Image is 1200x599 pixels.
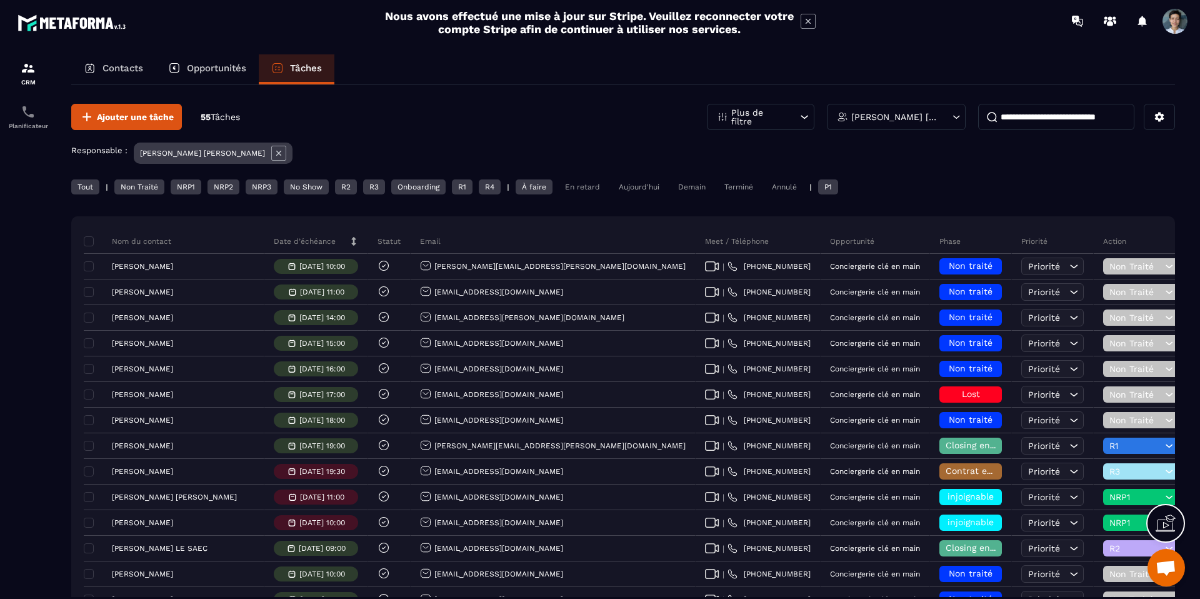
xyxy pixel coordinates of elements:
[299,570,345,578] p: [DATE] 10:00
[722,390,724,400] span: |
[112,365,173,373] p: [PERSON_NAME]
[1028,466,1060,476] span: Priorité
[722,365,724,374] span: |
[1109,313,1162,323] span: Non Traité
[946,543,1017,553] span: Closing en cours
[71,146,127,155] p: Responsable :
[818,179,838,194] div: P1
[1109,466,1162,476] span: R3
[3,79,53,86] p: CRM
[727,518,811,528] a: [PHONE_NUMBER]
[274,236,336,246] p: Date d’échéance
[705,236,769,246] p: Meet / Téléphone
[17,11,130,34] img: logo
[1028,492,1060,502] span: Priorité
[830,236,874,246] p: Opportunité
[612,179,666,194] div: Aujourd'hui
[722,544,724,553] span: |
[507,183,509,191] p: |
[391,179,446,194] div: Onboarding
[722,441,724,451] span: |
[299,313,345,322] p: [DATE] 14:00
[284,179,329,194] div: No Show
[727,569,811,579] a: [PHONE_NUMBER]
[299,365,345,373] p: [DATE] 16:00
[1028,338,1060,348] span: Priorité
[377,236,401,246] p: Statut
[962,389,980,399] span: Lost
[947,517,994,527] span: injoignable
[1028,543,1060,553] span: Priorité
[949,286,992,296] span: Non traité
[299,339,345,348] p: [DATE] 15:00
[727,338,811,348] a: [PHONE_NUMBER]
[727,313,811,323] a: [PHONE_NUMBER]
[722,313,724,323] span: |
[830,390,920,399] p: Conciergerie clé en main
[300,288,344,296] p: [DATE] 11:00
[299,416,345,425] p: [DATE] 18:00
[21,61,36,76] img: formation
[201,111,240,123] p: 55
[946,466,1011,476] span: Contrat envoyé
[299,518,345,527] p: [DATE] 10:00
[21,104,36,119] img: scheduler
[335,179,357,194] div: R2
[1109,518,1162,528] span: NRP1
[3,51,53,95] a: formationformationCRM
[384,9,794,36] h2: Nous avons effectué une mise à jour sur Stripe. Veuillez reconnecter votre compte Stripe afin de ...
[420,236,441,246] p: Email
[830,313,920,322] p: Conciergerie clé en main
[947,491,994,501] span: injoignable
[939,236,961,246] p: Phase
[1028,415,1060,425] span: Priorité
[727,492,811,502] a: [PHONE_NUMBER]
[299,467,345,476] p: [DATE] 19:30
[363,179,385,194] div: R3
[207,179,239,194] div: NRP2
[211,112,240,122] span: Tâches
[830,416,920,425] p: Conciergerie clé en main
[727,261,811,271] a: [PHONE_NUMBER]
[727,543,811,553] a: [PHONE_NUMBER]
[112,416,173,425] p: [PERSON_NAME]
[1028,390,1060,400] span: Priorité
[718,179,759,194] div: Terminé
[722,339,724,348] span: |
[1028,518,1060,528] span: Priorité
[727,466,811,476] a: [PHONE_NUMBER]
[1028,287,1060,297] span: Priorité
[559,179,606,194] div: En retard
[300,493,344,501] p: [DATE] 11:00
[1109,441,1162,451] span: R1
[731,108,786,126] p: Plus de filtre
[1109,287,1162,297] span: Non Traité
[516,179,552,194] div: À faire
[722,570,724,579] span: |
[112,288,173,296] p: [PERSON_NAME]
[187,63,246,74] p: Opportunités
[1109,492,1162,502] span: NRP1
[1028,569,1060,579] span: Priorité
[299,262,345,271] p: [DATE] 10:00
[946,440,1017,450] span: Closing en cours
[727,287,811,297] a: [PHONE_NUMBER]
[949,261,992,271] span: Non traité
[830,493,920,501] p: Conciergerie clé en main
[246,179,277,194] div: NRP3
[71,104,182,130] button: Ajouter une tâche
[1103,236,1126,246] p: Action
[299,390,345,399] p: [DATE] 17:00
[830,570,920,578] p: Conciergerie clé en main
[949,338,992,348] span: Non traité
[851,113,938,121] p: [PERSON_NAME] [PERSON_NAME]
[1109,338,1162,348] span: Non Traité
[140,149,265,158] p: [PERSON_NAME] [PERSON_NAME]
[112,313,173,322] p: [PERSON_NAME]
[1109,364,1162,374] span: Non Traité
[112,262,173,271] p: [PERSON_NAME]
[479,179,501,194] div: R4
[299,544,346,553] p: [DATE] 09:00
[171,179,201,194] div: NRP1
[722,493,724,502] span: |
